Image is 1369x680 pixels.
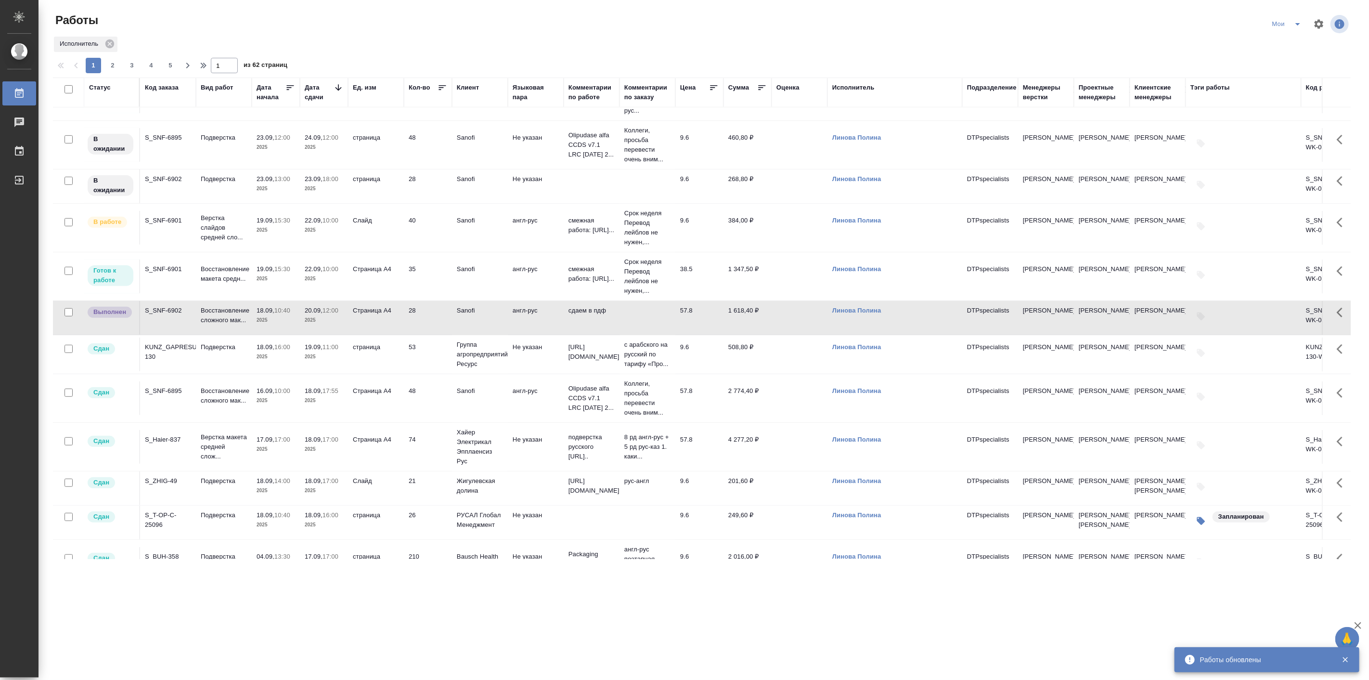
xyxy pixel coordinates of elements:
[60,39,102,49] p: Исполнитель
[201,510,247,520] p: Подверстка
[675,430,723,464] td: 57.8
[508,338,564,371] td: Не указан
[1023,264,1069,274] p: [PERSON_NAME]
[1331,170,1354,193] button: Здесь прячутся важные кнопки
[274,134,290,141] p: 12:00
[305,436,323,443] p: 18.09,
[1335,655,1355,664] button: Закрыть
[962,338,1018,371] td: DTPspecialists
[274,265,290,273] p: 15:30
[257,486,295,496] p: 2025
[305,511,323,519] p: 18.09,
[145,476,191,486] div: S_ZHIG-49
[1074,430,1130,464] td: [PERSON_NAME]
[1074,128,1130,162] td: [PERSON_NAME]
[832,175,881,183] a: Линова Полина
[1023,386,1069,396] p: [PERSON_NAME]
[508,381,564,415] td: англ-рус
[145,264,191,274] div: S_SNF-6901
[1190,133,1212,154] button: Добавить тэги
[257,217,274,224] p: 19.09,
[1079,510,1125,530] p: [PERSON_NAME], [PERSON_NAME]
[305,387,323,394] p: 18.09,
[87,133,134,156] div: Исполнитель назначен, приступать к работе пока рано
[404,170,452,203] td: 28
[1301,430,1357,464] td: S_Haier-837-WK-015
[348,128,404,162] td: страница
[323,307,338,314] p: 12:00
[348,547,404,581] td: страница
[323,387,338,394] p: 17:55
[568,216,615,235] p: смежная работа: [URL]...
[457,264,503,274] p: Sanofi
[832,511,881,519] a: Линова Полина
[568,131,615,159] p: Olipudase alfa CCDS v7.1 LRC [DATE] 2...
[675,506,723,539] td: 9.6
[967,83,1017,92] div: Подразделение
[508,430,564,464] td: Не указан
[348,471,404,505] td: Слайд
[87,386,134,399] div: Менеджер проверил работу исполнителя, передает ее на следующий этап
[305,307,323,314] p: 20.09,
[404,430,452,464] td: 74
[723,338,772,371] td: 508,80 ₽
[1301,170,1357,203] td: S_SNF-6902-WK-004
[404,471,452,505] td: 21
[323,217,338,224] p: 10:00
[1301,506,1357,539] td: S_T-OP-C-25096-WK-010
[353,83,376,92] div: Ед. изм
[457,428,503,466] p: Хайер Электрикал Эпплаенсиз Рус
[962,381,1018,415] td: DTPspecialists
[1130,128,1186,162] td: [PERSON_NAME]
[145,306,191,315] div: S_SNF-6902
[323,175,338,183] p: 18:00
[1190,342,1212,364] button: Добавить тэги
[832,307,881,314] a: Линова Полина
[305,83,334,102] div: Дата сдачи
[1190,83,1230,92] div: Тэги работы
[1331,471,1354,495] button: Здесь прячутся важные кнопки
[962,260,1018,293] td: DTPspecialists
[723,471,772,505] td: 201,60 ₽
[832,553,881,560] a: Линова Полина
[93,266,128,285] p: Готов к работе
[145,342,191,362] div: KUNZ_GAPRESURS-130
[1074,301,1130,335] td: [PERSON_NAME]
[163,61,178,70] span: 5
[723,128,772,162] td: 460,80 ₽
[1335,627,1359,651] button: 🙏
[145,216,191,225] div: S_SNF-6901
[1023,133,1069,143] p: [PERSON_NAME]
[624,340,671,369] p: с арабского на русский по тарифу «Про...
[508,128,564,162] td: Не указан
[1306,83,1343,92] div: Код работы
[348,381,404,415] td: Страница А4
[1023,435,1069,445] p: [PERSON_NAME]
[305,175,323,183] p: 23.09,
[145,386,191,396] div: S_SNF-6895
[457,83,479,92] div: Клиент
[568,476,615,496] p: [URL][DOMAIN_NAME]..
[201,476,247,486] p: Подверстка
[962,170,1018,203] td: DTPspecialists
[93,436,109,446] p: Сдан
[404,301,452,335] td: 28
[1190,476,1212,497] button: Добавить тэги
[832,265,881,273] a: Линова Полина
[257,387,274,394] p: 16.09,
[457,340,503,369] p: Группа агропредприятий Ресурс
[404,211,452,245] td: 40
[305,274,343,284] p: 2025
[201,213,247,242] p: Верстка слайдов средней сло...
[1301,381,1357,415] td: S_SNF-6895-WK-004
[1301,211,1357,245] td: S_SNF-6901-WK-012
[568,264,615,284] p: смежная работа: [URL]...
[624,476,671,486] p: рус-англ
[257,343,274,351] p: 18.09,
[348,301,404,335] td: Страница А4
[508,260,564,293] td: англ-рус
[457,510,503,530] p: РУСАЛ Глобал Менеджмент
[274,436,290,443] p: 17:00
[1023,510,1069,520] p: [PERSON_NAME]
[145,174,191,184] div: S_SNF-6902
